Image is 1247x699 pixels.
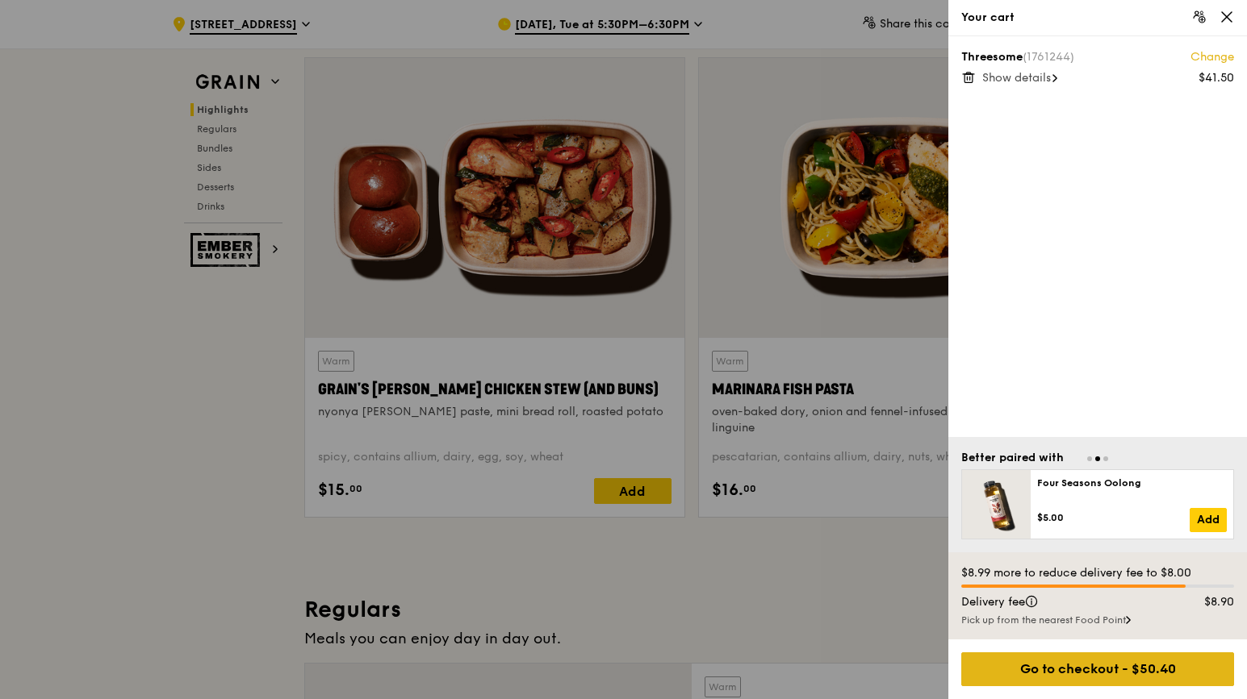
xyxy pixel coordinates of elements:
div: Go to checkout - $50.40 [961,652,1234,686]
div: $8.90 [1171,594,1245,610]
div: Threesome [961,49,1234,65]
span: Go to slide 1 [1087,456,1092,461]
a: Change [1191,49,1234,65]
span: Go to slide 2 [1095,456,1100,461]
div: Pick up from the nearest Food Point [961,614,1234,626]
div: Four Seasons Oolong [1037,476,1227,489]
div: $41.50 [1199,70,1234,86]
span: Show details [982,71,1051,85]
div: Delivery fee [952,594,1171,610]
a: Add [1190,508,1227,532]
div: Your cart [961,10,1234,26]
div: $5.00 [1037,511,1190,524]
div: Better paired with [961,450,1064,466]
span: (1761244) [1023,50,1074,64]
span: Go to slide 3 [1103,456,1108,461]
div: $8.99 more to reduce delivery fee to $8.00 [961,565,1234,581]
